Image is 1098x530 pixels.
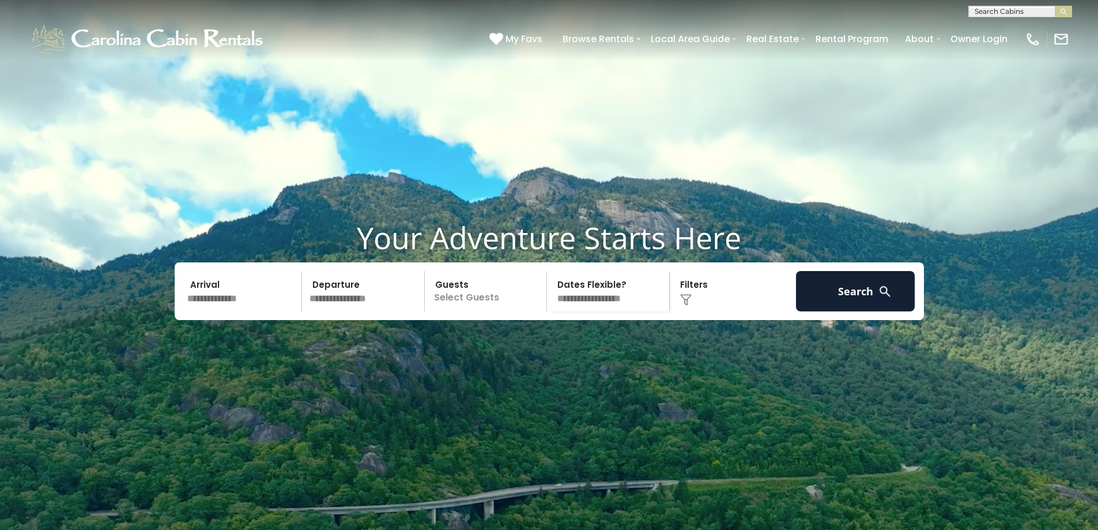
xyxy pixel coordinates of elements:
a: Real Estate [741,29,805,49]
a: Owner Login [945,29,1013,49]
img: mail-regular-white.png [1053,31,1069,47]
p: Select Guests [428,271,547,311]
a: About [899,29,939,49]
a: My Favs [489,32,545,47]
span: My Favs [505,32,542,46]
h1: Your Adventure Starts Here [9,220,1089,255]
a: Local Area Guide [645,29,735,49]
a: Rental Program [810,29,894,49]
img: phone-regular-white.png [1025,31,1041,47]
button: Search [796,271,915,311]
img: filter--v1.png [680,294,692,306]
img: White-1-1-2.png [29,22,268,57]
a: Browse Rentals [557,29,640,49]
img: search-regular-white.png [878,284,892,299]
